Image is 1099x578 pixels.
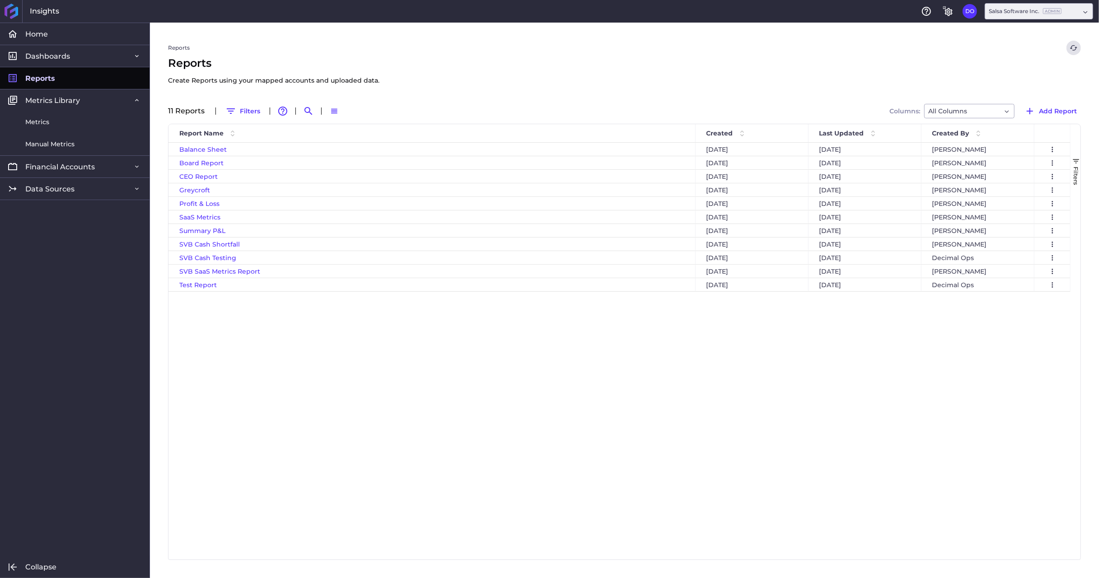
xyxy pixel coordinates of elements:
[696,197,809,210] div: [DATE]
[1045,156,1060,170] button: User Menu
[696,238,809,251] div: [DATE]
[1045,196,1060,211] button: User Menu
[1039,106,1077,116] span: Add Report
[809,265,921,278] div: [DATE]
[921,197,1034,210] div: [PERSON_NAME]
[809,197,921,210] div: [DATE]
[1045,251,1060,265] button: User Menu
[179,213,220,221] a: SaaS Metrics
[179,227,225,235] a: Summary P&L
[809,170,921,183] div: [DATE]
[168,75,379,86] p: Create Reports using your mapped accounts and uploaded data.
[696,156,809,169] div: [DATE]
[809,251,921,264] div: [DATE]
[168,44,190,52] a: Reports
[179,281,217,289] a: Test Report
[809,183,921,196] div: [DATE]
[989,7,1062,15] div: Salsa Software Inc.
[168,107,210,115] div: 11 Report s
[179,240,240,248] a: SVB Cash Shortfall
[168,170,1071,183] div: Press SPACE to select this row.
[696,278,809,291] div: [DATE]
[819,129,864,137] span: Last Updated
[696,224,809,237] div: [DATE]
[179,254,236,262] a: SVB Cash Testing
[25,184,75,194] span: Data Sources
[921,210,1034,224] div: [PERSON_NAME]
[168,183,1071,197] div: Press SPACE to select this row.
[179,186,210,194] a: Greycroft
[179,267,260,275] a: SVB SaaS Metrics Report
[168,278,1071,292] div: Press SPACE to select this row.
[919,4,934,19] button: Help
[921,278,1034,291] div: Decimal Ops
[985,3,1093,19] div: Dropdown select
[179,200,220,208] a: Profit & Loss
[921,265,1034,278] div: [PERSON_NAME]
[809,278,921,291] div: [DATE]
[706,129,733,137] span: Created
[168,224,1071,238] div: Press SPACE to select this row.
[809,210,921,224] div: [DATE]
[1045,224,1060,238] button: User Menu
[809,238,921,251] div: [DATE]
[179,145,227,154] a: Balance Sheet
[809,143,921,156] div: [DATE]
[1066,41,1081,55] button: Refresh
[25,140,75,149] span: Manual Metrics
[921,251,1034,264] div: Decimal Ops
[809,156,921,169] div: [DATE]
[168,55,379,86] span: Reports
[168,197,1071,210] div: Press SPACE to select this row.
[1045,278,1060,292] button: User Menu
[221,104,264,118] button: Filters
[168,238,1071,251] div: Press SPACE to select this row.
[25,117,49,127] span: Metrics
[889,108,920,114] span: Columns:
[1043,8,1062,14] ins: Admin
[924,104,1015,118] div: Dropdown select
[809,224,921,237] div: [DATE]
[168,265,1071,278] div: Press SPACE to select this row.
[921,224,1034,237] div: [PERSON_NAME]
[941,4,955,19] button: General Settings
[168,156,1071,170] div: Press SPACE to select this row.
[179,159,224,167] a: Board Report
[921,170,1034,183] div: [PERSON_NAME]
[1045,264,1060,279] button: User Menu
[696,251,809,264] div: [DATE]
[25,29,48,39] span: Home
[1045,169,1060,184] button: User Menu
[168,143,1071,156] div: Press SPACE to select this row.
[1045,210,1060,224] button: User Menu
[1045,142,1060,157] button: User Menu
[168,210,1071,224] div: Press SPACE to select this row.
[1020,104,1081,118] button: Add Report
[696,210,809,224] div: [DATE]
[179,172,218,181] a: CEO Report
[921,238,1034,251] div: [PERSON_NAME]
[25,562,56,572] span: Collapse
[25,162,95,172] span: Financial Accounts
[696,143,809,156] div: [DATE]
[25,74,55,83] span: Reports
[1045,183,1060,197] button: User Menu
[168,251,1071,265] div: Press SPACE to select this row.
[696,265,809,278] div: [DATE]
[921,156,1034,169] div: [PERSON_NAME]
[1072,167,1080,185] span: Filters
[25,96,80,105] span: Metrics Library
[25,51,70,61] span: Dashboards
[179,129,224,137] span: Report Name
